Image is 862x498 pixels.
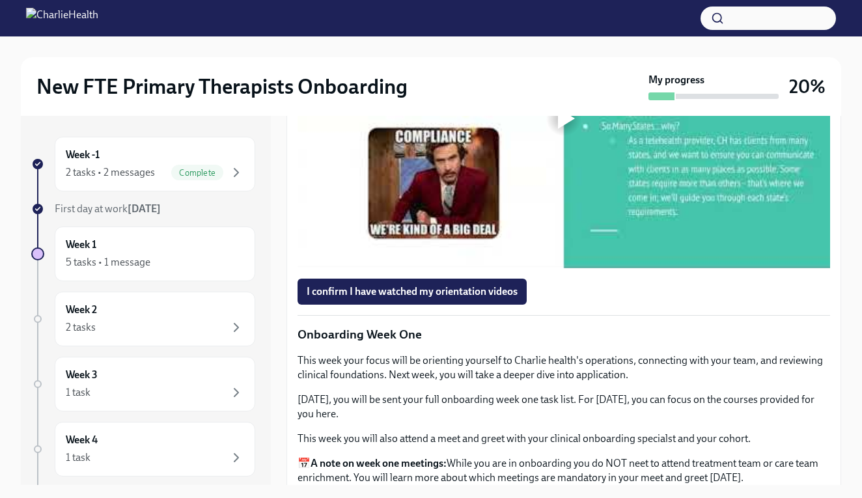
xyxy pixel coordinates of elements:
a: Week -12 tasks • 2 messagesComplete [31,137,255,191]
h6: Week 1 [66,238,96,252]
span: I confirm I have watched my orientation videos [307,285,518,298]
h2: New FTE Primary Therapists Onboarding [36,74,408,100]
img: CharlieHealth [26,8,98,29]
div: 1 task [66,450,90,465]
span: Complete [171,168,223,178]
strong: My progress [648,73,704,87]
p: This week your focus will be orienting yourself to Charlie health's operations, connecting with y... [298,353,830,382]
div: 2 tasks [66,320,96,335]
div: 2 tasks • 2 messages [66,165,155,180]
p: Onboarding Week One [298,326,830,343]
a: Week 31 task [31,357,255,411]
a: Week 15 tasks • 1 message [31,227,255,281]
a: First day at work[DATE] [31,202,255,216]
h3: 20% [789,75,826,98]
p: [DATE], you will be sent your full onboarding week one task list. For [DATE], you can focus on th... [298,393,830,421]
div: 5 tasks • 1 message [66,255,150,270]
strong: A note on week one meetings: [311,457,447,469]
strong: [DATE] [128,202,161,215]
a: Week 22 tasks [31,292,255,346]
h6: Week 2 [66,303,97,317]
button: I confirm I have watched my orientation videos [298,279,527,305]
h6: Week 3 [66,368,98,382]
h6: Week 4 [66,433,98,447]
a: Week 41 task [31,422,255,477]
p: This week you will also attend a meet and greet with your clinical onboarding specialst and your ... [298,432,830,446]
span: First day at work [55,202,161,215]
div: 1 task [66,385,90,400]
p: 📅 While you are in onboarding you do NOT neet to attend treatment team or care team enrichment. Y... [298,456,830,485]
h6: Week -1 [66,148,100,162]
